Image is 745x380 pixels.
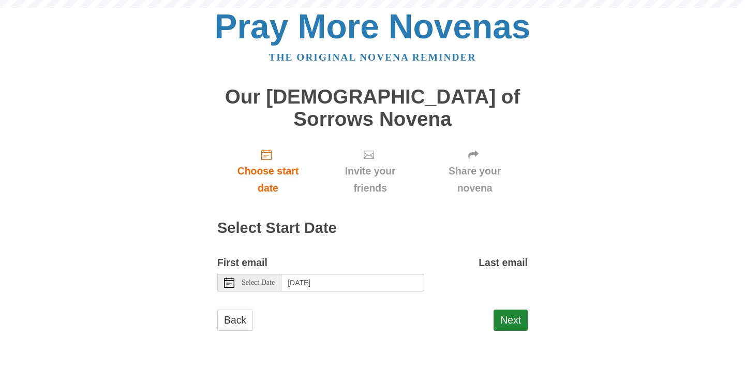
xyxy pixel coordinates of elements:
a: Pray More Novenas [215,7,531,46]
a: Back [217,310,253,331]
span: Share your novena [432,163,517,197]
h1: Our [DEMOGRAPHIC_DATA] of Sorrows Novena [217,86,528,130]
a: Share your novena [422,140,528,202]
a: The original novena reminder [269,52,476,63]
label: Last email [479,254,528,271]
a: Invite your friends [319,140,422,202]
span: Choose start date [228,163,308,197]
label: First email [217,254,267,271]
span: Select Date [242,279,275,286]
h2: Select Start Date [217,220,528,237]
button: Next [494,310,528,331]
span: Invite your friends [329,163,411,197]
a: Choose start date [217,140,319,202]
